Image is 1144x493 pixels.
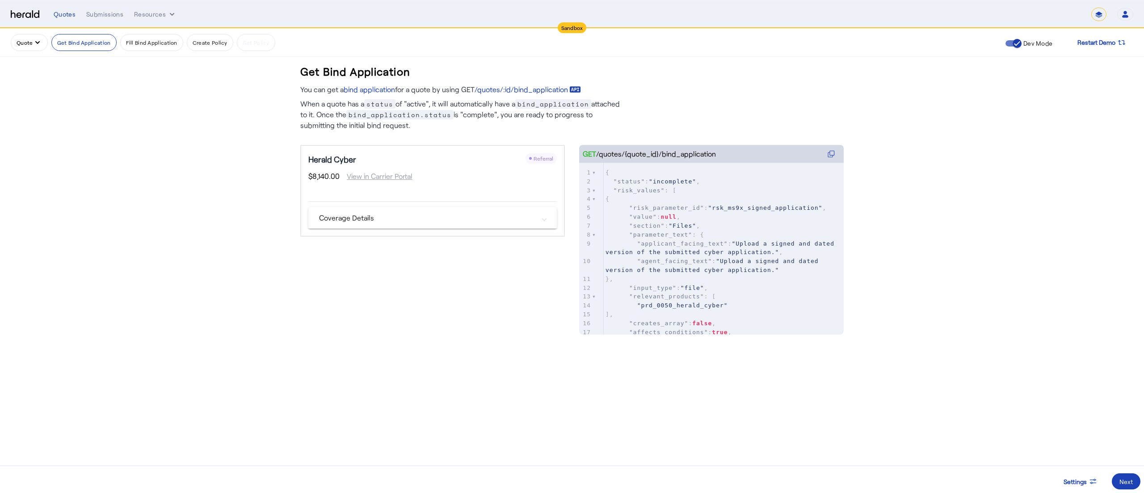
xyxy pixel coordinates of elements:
[579,292,592,301] div: 13
[11,10,39,19] img: Herald Logo
[1112,473,1140,489] button: Next
[606,231,704,238] span: : {
[629,329,708,336] span: "affects_conditions"
[606,222,700,229] span: : ,
[579,301,592,310] div: 14
[364,99,395,109] span: status
[579,212,592,221] div: 6
[344,84,395,95] a: bind application
[606,293,716,300] span: : [
[692,320,712,327] span: false
[579,168,592,177] div: 1
[629,320,688,327] span: "creates_array"
[1064,477,1087,486] span: Settings
[579,204,592,212] div: 5
[669,222,696,229] span: "Files"
[1070,34,1133,51] button: Restart Demo
[579,177,592,186] div: 2
[300,95,627,131] p: When a quote has a of "active", it will automatically have a attached to it. Once the is "complet...
[308,207,557,229] mat-expansion-panel-header: Coverage Details
[606,329,732,336] span: : ,
[629,222,665,229] span: "section"
[237,34,275,51] button: Get Policy
[579,328,592,337] div: 17
[346,110,454,119] span: bind_application.status
[1077,37,1115,48] span: Restart Demo
[606,195,610,202] span: {
[606,276,614,282] span: },
[579,310,592,319] div: 15
[134,10,177,19] button: Resources dropdown menu
[629,213,657,220] span: "value"
[649,178,696,185] span: "incomplete"
[54,10,76,19] div: Quotes
[606,240,838,256] span: : ,
[606,187,677,194] span: : [
[579,284,592,293] div: 12
[606,311,614,318] span: ],
[606,178,700,185] span: : ,
[606,258,823,273] span: :
[629,204,704,211] span: "risk_parameter_id"
[86,10,123,19] div: Submissions
[629,231,692,238] span: "parameter_text"
[319,212,535,223] mat-panel-title: Coverage Details
[579,319,592,328] div: 16
[120,34,183,51] button: Fill Bind Application
[681,285,704,291] span: "file"
[579,221,592,230] div: 7
[606,169,610,176] span: {
[606,213,681,220] span: : ,
[637,258,712,264] span: "agent_facing_text"
[579,257,592,266] div: 10
[308,153,356,166] h5: Herald Cyber
[606,285,708,291] span: : ,
[534,155,553,161] span: Referral
[629,293,704,300] span: "relevant_products"
[1119,477,1133,486] div: Next
[629,285,677,291] span: "input_type"
[300,84,627,95] p: You can get a for a quote by using GET
[579,195,592,204] div: 4
[606,320,716,327] span: : ,
[579,239,592,248] div: 9
[637,302,728,309] span: "prd_0050_herald_cyber"
[300,64,410,79] h3: Get Bind Application
[579,186,592,195] div: 3
[637,240,728,247] span: "applicant_facing_text"
[661,213,677,220] span: null
[308,171,340,182] span: $8,140.00
[51,34,117,51] button: Get Bind Application
[614,187,665,194] span: "risk_values"
[708,204,823,211] span: "rsk_ms9x_signed_application"
[475,84,581,95] a: /quotes/:id/bind_application
[579,275,592,284] div: 11
[579,230,592,239] div: 8
[606,258,823,273] span: "Upload a signed and dated version of the submitted cyber application."
[606,204,826,211] span: : ,
[1022,39,1052,48] label: Dev Mode
[583,149,596,159] span: GET
[187,34,233,51] button: Create Policy
[340,171,412,182] span: View in Carrier Portal
[614,178,645,185] span: "status"
[515,99,591,109] span: bind_application
[1056,473,1105,489] button: Settings
[558,22,587,33] div: Sandbox
[712,329,728,336] span: true
[11,34,48,51] button: quote dropdown menu
[583,149,716,159] div: /quotes/{quote_id}/bind_application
